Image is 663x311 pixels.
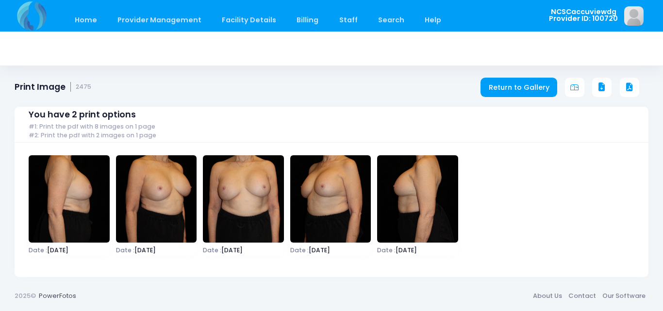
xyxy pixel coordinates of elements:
img: image [624,6,644,26]
span: Date : [203,246,221,254]
a: Staff [330,9,367,32]
span: Date : [377,246,396,254]
span: You have 2 print options [29,110,136,120]
a: Home [65,9,106,32]
a: PowerFotos [39,291,76,300]
span: Date : [116,246,134,254]
span: [DATE] [203,247,283,253]
span: [DATE] [290,247,371,253]
span: #2: Print the pdf with 2 images on 1 page [29,132,156,139]
img: image [116,155,197,243]
span: [DATE] [29,247,109,253]
a: Billing [287,9,328,32]
span: [DATE] [377,247,458,253]
span: #1: Print the pdf with 8 images on 1 page [29,123,155,131]
span: Date : [290,246,309,254]
span: 2025© [15,291,36,300]
a: Our Software [599,287,648,305]
a: Return to Gallery [481,78,557,97]
img: image [29,155,109,243]
a: Contact [565,287,599,305]
a: Search [368,9,414,32]
h1: Print Image [15,82,91,92]
a: About Us [530,287,565,305]
img: image [377,155,458,243]
small: 2475 [76,83,91,91]
span: Date : [29,246,47,254]
img: image [290,155,371,243]
img: image [203,155,283,243]
a: Help [415,9,451,32]
span: [DATE] [116,247,197,253]
a: Facility Details [213,9,286,32]
a: Provider Management [108,9,211,32]
span: NCSCaccuviewdg Provider ID: 100720 [549,8,618,22]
